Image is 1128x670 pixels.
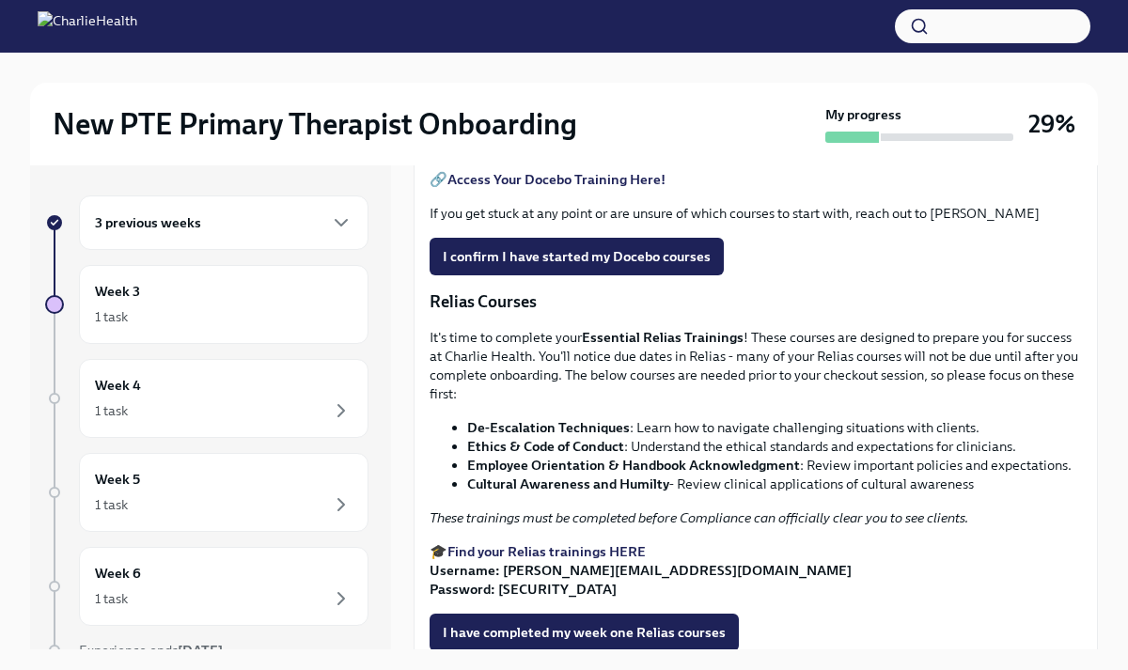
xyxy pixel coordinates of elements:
[95,563,141,584] h6: Week 6
[178,642,223,659] strong: [DATE]
[447,171,666,188] a: Access Your Docebo Training Here!
[45,547,368,626] a: Week 61 task
[467,475,669,492] strong: Cultural Awareness and Humilty
[430,509,968,526] em: These trainings must be completed before Compliance can officially clear you to see clients.
[95,307,128,326] div: 1 task
[95,589,128,608] div: 1 task
[95,281,140,302] h6: Week 3
[467,475,1082,493] li: - Review clinical applications of cultural awareness
[443,623,726,642] span: I have completed my week one Relias courses
[467,438,624,455] strong: Ethics & Code of Conduct
[95,495,128,514] div: 1 task
[430,238,724,275] button: I confirm I have started my Docebo courses
[430,290,1082,313] p: Relias Courses
[467,418,1082,437] li: : Learn how to navigate challenging situations with clients.
[79,195,368,250] div: 3 previous weeks
[95,401,128,420] div: 1 task
[467,419,630,436] strong: De-Escalation Techniques
[95,212,201,233] h6: 3 previous weeks
[45,265,368,344] a: Week 31 task
[79,642,223,659] span: Experience ends
[825,105,901,124] strong: My progress
[430,328,1082,403] p: It's time to complete your ! These courses are designed to prepare you for success at Charlie Hea...
[467,437,1082,456] li: : Understand the ethical standards and expectations for clinicians.
[430,562,852,598] strong: Username: [PERSON_NAME][EMAIL_ADDRESS][DOMAIN_NAME] Password: [SECURITY_DATA]
[45,359,368,438] a: Week 41 task
[582,329,744,346] strong: Essential Relias Trainings
[447,543,646,560] a: Find your Relias trainings HERE
[443,247,711,266] span: I confirm I have started my Docebo courses
[95,469,140,490] h6: Week 5
[467,456,1082,475] li: : Review important policies and expectations.
[95,375,141,396] h6: Week 4
[53,105,577,143] h2: New PTE Primary Therapist Onboarding
[1028,107,1075,141] h3: 29%
[430,204,1082,223] p: If you get stuck at any point or are unsure of which courses to start with, reach out to [PERSON_...
[430,170,1082,189] p: 🔗
[430,614,739,651] button: I have completed my week one Relias courses
[38,11,137,41] img: CharlieHealth
[430,542,1082,599] p: 🎓
[45,453,368,532] a: Week 51 task
[467,457,800,474] strong: Employee Orientation & Handbook Acknowledgment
